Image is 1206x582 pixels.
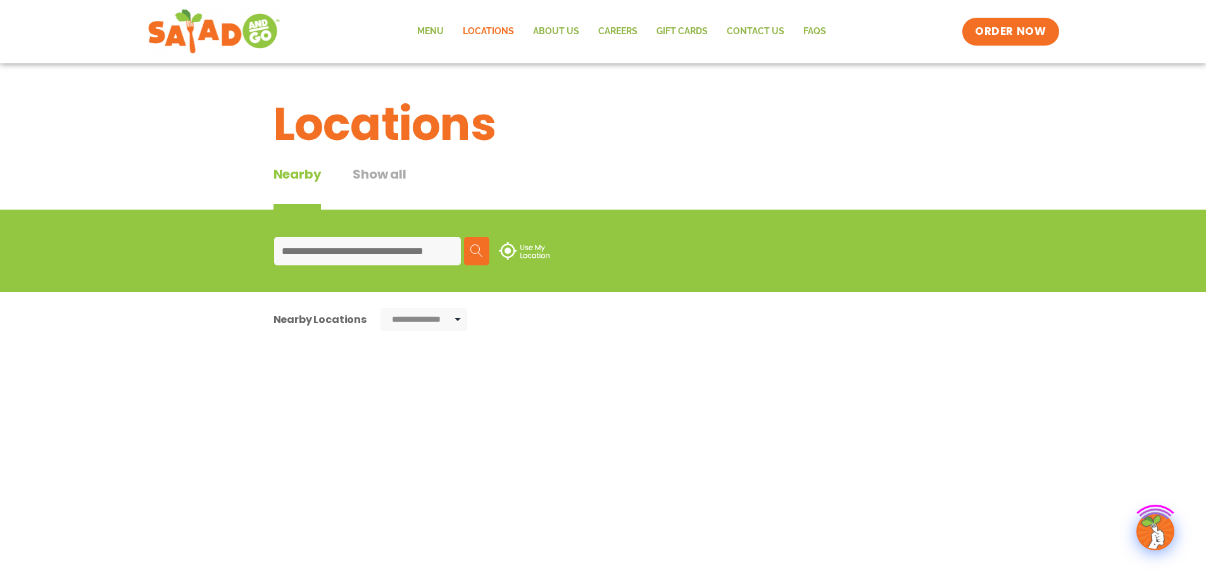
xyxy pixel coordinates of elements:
[273,90,933,158] h1: Locations
[717,17,794,46] a: Contact Us
[273,312,367,327] div: Nearby Locations
[470,244,483,257] img: search.svg
[962,18,1058,46] a: ORDER NOW
[589,17,647,46] a: Careers
[499,242,550,260] img: use-location.svg
[524,17,589,46] a: About Us
[453,17,524,46] a: Locations
[975,24,1046,39] span: ORDER NOW
[273,165,322,210] div: Nearby
[794,17,836,46] a: FAQs
[408,17,836,46] nav: Menu
[647,17,717,46] a: GIFT CARDS
[148,6,281,57] img: new-SAG-logo-768×292
[273,165,438,210] div: Tabbed content
[408,17,453,46] a: Menu
[353,165,406,210] button: Show all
